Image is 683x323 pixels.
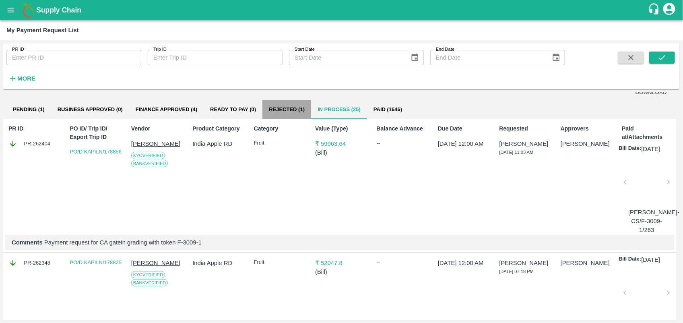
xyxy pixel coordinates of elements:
p: [DATE] [642,255,660,264]
input: Start Date [289,50,404,65]
p: Approvers [561,124,613,133]
p: PO ID/ Trip ID/ Export Trip ID [70,124,122,141]
b: Supply Chain [36,6,81,14]
p: Payment request for CA gatein grading with token F-3009-1 [12,238,668,247]
div: -- [377,259,429,267]
button: More [6,72,37,85]
button: Rejected (1) [262,100,311,119]
a: Supply Chain [36,4,648,16]
p: India Apple RD [192,139,245,148]
p: ( Bill ) [315,148,368,157]
span: KYC Verified [131,271,165,278]
input: End Date [430,50,546,65]
button: In Process (25) [311,100,367,119]
b: Comments [12,239,43,246]
label: PR ID [12,46,24,53]
img: logo [20,2,36,18]
p: [PERSON_NAME] [561,259,613,267]
p: [PERSON_NAME] [561,139,613,148]
p: Category [254,124,307,133]
p: [PERSON_NAME]-CS/F-3009-1/263 [628,208,665,235]
button: DOWNLOAD [632,86,670,100]
button: Choose date [407,50,423,65]
strong: More [17,75,35,82]
button: Ready To Pay (0) [204,100,262,119]
p: Bill Date: [619,145,641,153]
p: Balance Advance [377,124,429,133]
p: [PERSON_NAME] [499,139,552,148]
span: KYC Verified [131,152,165,159]
p: [DATE] 12:00 AM [438,139,491,148]
span: [DATE] 07:18 PM [499,269,534,274]
a: PO/D KAPILN/178825 [70,259,122,265]
label: Trip ID [153,46,167,53]
p: Product Category [192,124,245,133]
div: -- [377,139,429,147]
p: Fruit [254,259,307,266]
p: Fruit [254,139,307,147]
div: customer-support [648,3,662,17]
p: Paid at/Attachments [622,124,675,141]
span: [DATE] 11:03 AM [499,150,534,155]
div: account of current user [662,2,677,19]
p: ₹ 59963.64 [315,139,368,148]
button: Choose date [549,50,564,65]
button: Finance Approved (4) [129,100,204,119]
p: [DATE] 12:00 AM [438,259,491,267]
p: Vendor [131,124,184,133]
span: Bank Verified [131,160,168,167]
button: Pending (1) [6,100,51,119]
input: Enter Trip ID [148,50,283,65]
p: ( Bill ) [315,267,368,276]
label: End Date [436,46,454,53]
button: Business Approved (0) [51,100,129,119]
div: PR-262404 [8,139,61,148]
button: open drawer [2,1,20,19]
p: Bill Date: [619,255,641,264]
label: Start Date [295,46,315,53]
p: ₹ 52047.8 [315,259,368,267]
p: India Apple RD [192,259,245,267]
p: [PERSON_NAME] [499,259,552,267]
button: Paid (1646) [367,100,409,119]
p: PR ID [8,124,61,133]
span: Bank Verified [131,279,168,286]
p: [PERSON_NAME] [131,139,184,148]
p: Value (Type) [315,124,368,133]
p: Due Date [438,124,491,133]
p: Requested [499,124,552,133]
div: My Payment Request List [6,25,79,35]
input: Enter PR ID [6,50,141,65]
div: PR-262348 [8,259,61,267]
p: [PERSON_NAME] [131,259,184,267]
p: [DATE] [642,145,660,153]
a: PO/D KAPILN/178856 [70,149,122,155]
